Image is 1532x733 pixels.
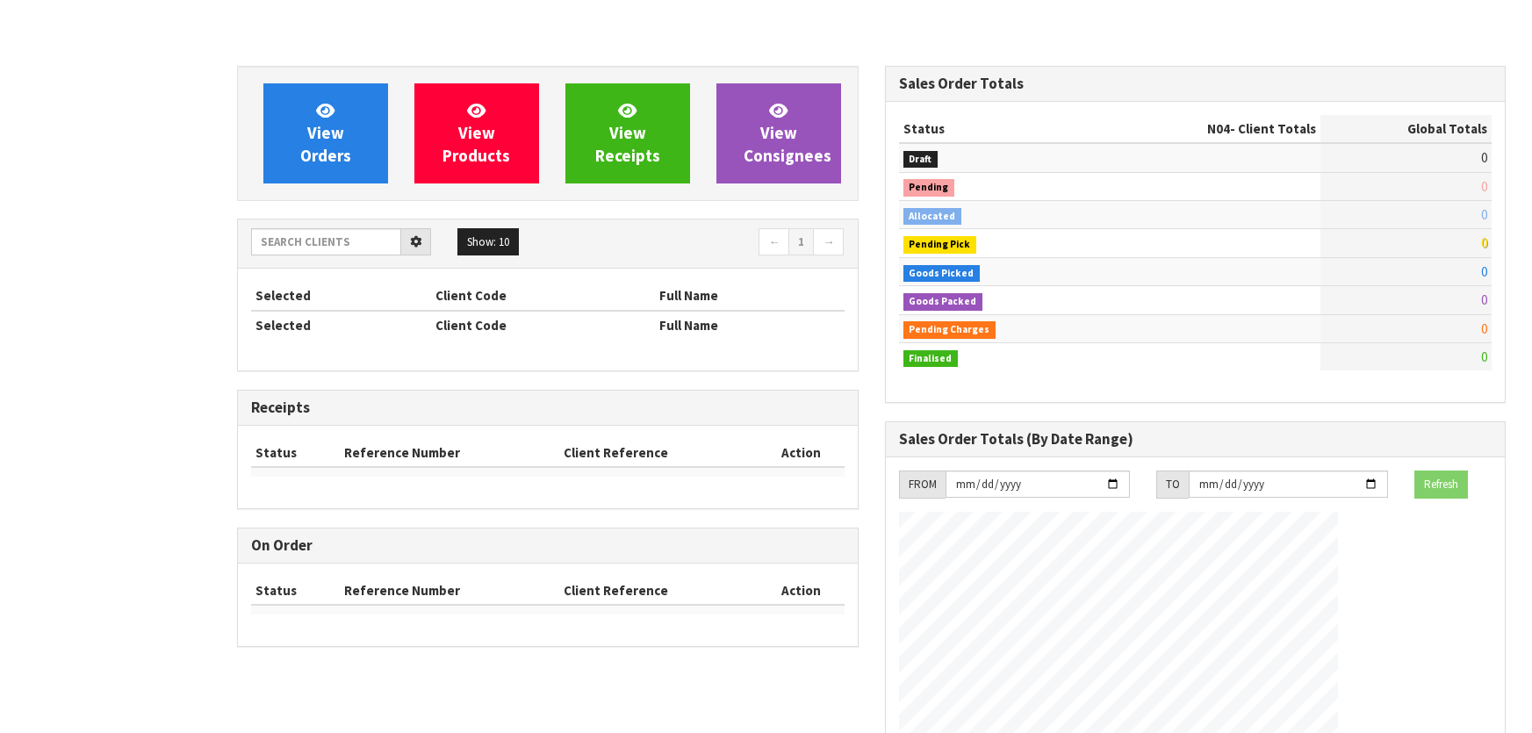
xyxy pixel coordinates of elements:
th: Selected [251,311,431,339]
span: 0 [1481,206,1487,223]
span: 0 [1481,263,1487,280]
a: → [813,228,844,256]
a: ← [759,228,789,256]
th: Global Totals [1320,115,1492,143]
th: Status [899,115,1095,143]
a: ViewConsignees [716,83,841,183]
span: View Products [442,100,510,166]
h3: Receipts [251,399,845,416]
th: Client Code [431,282,655,310]
span: Draft [903,151,939,169]
span: N04 [1207,120,1230,137]
span: Goods Picked [903,265,981,283]
div: TO [1156,471,1189,499]
button: Show: 10 [457,228,519,256]
span: Goods Packed [903,293,983,311]
a: 1 [788,228,814,256]
th: Status [251,577,340,605]
span: 0 [1481,320,1487,337]
th: Full Name [655,311,845,339]
th: Reference Number [340,577,559,605]
th: Client Reference [559,577,759,605]
span: 0 [1481,234,1487,251]
span: Allocated [903,208,962,226]
th: Action [759,439,844,467]
th: Action [759,577,844,605]
th: - Client Totals [1094,115,1320,143]
input: Search clients [251,228,401,255]
th: Status [251,439,340,467]
h3: On Order [251,537,845,554]
a: ViewReceipts [565,83,690,183]
th: Client Reference [559,439,759,467]
nav: Page navigation [561,228,845,259]
span: 0 [1481,291,1487,308]
h3: Sales Order Totals [899,75,1492,92]
span: View Consignees [744,100,831,166]
th: Client Code [431,311,655,339]
span: Pending Charges [903,321,996,339]
span: View Receipts [595,100,660,166]
span: Finalised [903,350,959,368]
span: Pending [903,179,955,197]
th: Reference Number [340,439,559,467]
th: Selected [251,282,431,310]
span: 0 [1481,178,1487,195]
button: Refresh [1414,471,1468,499]
h3: Sales Order Totals (By Date Range) [899,431,1492,448]
th: Full Name [655,282,845,310]
div: FROM [899,471,946,499]
span: Pending Pick [903,236,977,254]
a: ViewProducts [414,83,539,183]
span: 0 [1481,349,1487,365]
span: View Orders [300,100,351,166]
a: ViewOrders [263,83,388,183]
span: 0 [1481,149,1487,166]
